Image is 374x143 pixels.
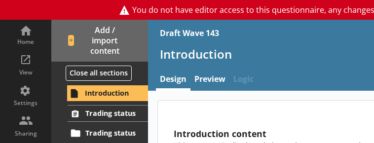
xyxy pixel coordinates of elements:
[85,88,138,98] span: Introduction
[8,38,43,46] div: Home
[67,85,148,101] a: Introduction
[66,66,132,81] button: Close all sections
[160,28,219,38] div: Draft Wave 143
[8,99,43,107] div: Settings
[190,70,229,91] a: Preview
[85,128,138,138] span: Trading status
[8,130,43,138] div: Sharing
[85,108,138,118] span: Trading status
[8,69,43,76] div: View
[68,125,148,141] a: Trading status
[156,70,190,91] a: Design
[68,25,132,56] span: Add / import content
[229,70,258,91] span: Logic
[68,105,148,122] a: Trading status
[51,20,148,62] button: Add / import content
